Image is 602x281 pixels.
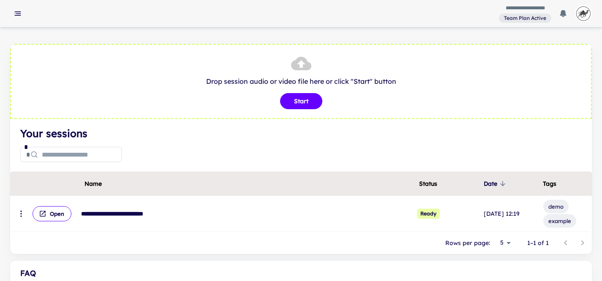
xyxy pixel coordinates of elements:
div: FAQ [20,267,582,279]
div: scrollable content [10,171,592,232]
p: Rows per page: [445,238,490,248]
span: Status [419,179,437,189]
span: Team Plan Active [501,14,550,22]
a: View and manage your current plan and billing details. [499,13,551,23]
span: demo [543,202,569,211]
button: Open [33,206,71,221]
span: Tags [543,179,556,189]
h4: Your sessions [20,126,582,141]
span: example [543,217,576,225]
td: [DATE] 12:19 [482,196,541,232]
div: 5 [493,237,514,249]
button: Start [280,93,322,109]
p: Drop session audio or video file here or click "Start" button [19,76,583,86]
span: View and manage your current plan and billing details. [499,14,551,22]
img: photoURL [575,5,592,22]
span: Date [484,179,508,189]
span: Name [84,179,102,189]
p: 1–1 of 1 [527,238,549,248]
span: Ready [417,209,440,219]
